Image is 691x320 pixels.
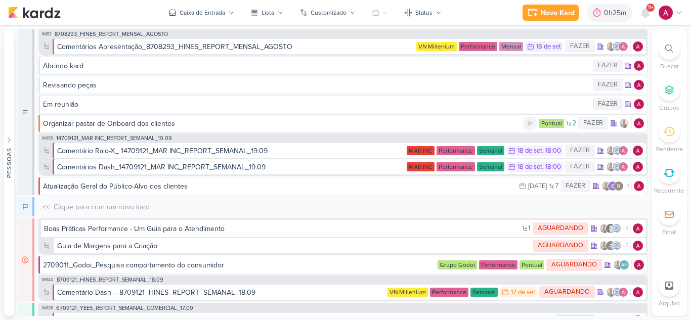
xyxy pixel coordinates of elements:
p: Buscar [660,62,679,71]
span: IM140 [41,277,55,283]
img: Iara Santos [601,181,612,191]
img: Alessandra Gomes [634,99,644,109]
img: Alessandra Gomes [633,223,643,234]
div: Guia de Margens para a Criação [57,241,157,251]
div: FAZER [593,98,623,110]
div: Responsável: Alessandra Gomes [633,223,643,234]
img: Iara Santos [606,41,616,52]
div: 17 de set [511,289,535,296]
div: Colaboradores: Iara Santos [619,118,632,128]
div: Atualização Geral do Público-Alvo dos clientes [43,181,188,192]
div: FAZER [565,145,595,157]
div: FAZER [565,161,595,173]
div: FAZER [593,60,623,72]
div: AGUARDANDO [546,259,602,271]
div: AGUARDANDO [539,286,595,298]
div: , 18:00 [542,148,561,154]
button: Pessoas [4,29,14,316]
span: IM155 [41,135,54,141]
div: MAR INC [407,162,435,171]
div: Colaboradores: Iara Santos, Aline Gimenez Graciano [613,260,632,270]
div: Colaboradores: Iara Santos, Eduardo Quaresma, Rafael Dornelles, Alessandra Gomes [601,181,632,191]
p: Grupos [659,103,679,112]
img: Eduardo Quaresma [608,181,618,191]
img: Alessandra Gomes [633,162,643,172]
img: Nelito Junior [606,241,616,251]
div: 18 de set [517,148,542,154]
div: VN Millenium [387,288,428,297]
img: Alessandra Gomes [634,80,644,90]
div: Ligar relógio [523,116,537,130]
div: Comentários Dash_14709121_MAR INC_REPORT_SEMANAL_19.09 [57,162,266,172]
p: AG [621,263,628,268]
img: Iara Santos [606,162,616,172]
div: Responsável: Alessandra Gomes [633,146,643,156]
div: , 18:00 [542,164,561,170]
img: Alessandra Gomes [634,181,644,191]
span: 1 [528,225,531,232]
div: Novo Kard [541,8,575,18]
div: FAZER [593,79,623,91]
img: Iara Santos [599,223,610,234]
div: Responsável: Alessandra Gomes [634,61,644,71]
div: Em reunião [43,99,591,110]
img: Iara Santos [599,241,610,251]
img: Iara Santos [606,287,616,297]
p: Arquivo [659,299,680,308]
span: 6709121_YEES_REPORT_SEMANAL_COMERCIAL_17.09 [56,305,193,311]
img: Alessandra Gomes [634,260,644,270]
span: IM82 [41,31,53,37]
div: Performance [459,42,497,51]
div: Performance [479,260,517,269]
div: VN Millenium [416,42,457,51]
img: Alessandra Gomes [618,287,628,297]
div: Boas Práticas Performance - Um Guia para o Atendimento [44,223,225,234]
div: AGUARDANDO [533,240,588,252]
div: Performance [437,146,475,155]
div: Responsável: Alessandra Gomes [633,41,643,52]
div: Comentário Dash__8709121_HINES_REPORT_SEMANAL_18.09 [57,287,385,298]
div: Abrindo kard [43,61,83,71]
span: 2 [572,120,576,127]
div: Atualização Geral do Público-Alvo dos clientes [43,181,517,192]
img: kardz.app [8,7,61,19]
p: Pendente [656,145,683,154]
div: Responsável: Alessandra Gomes [634,181,644,191]
span: +5 [622,242,628,250]
img: Iara Santos [619,118,629,128]
img: Alessandra Gomes [633,146,643,156]
div: Comentários Apresentação_8708293_HINES_REPORT_MENSAL_AGOSTO [57,41,414,52]
img: Caroline Traven De Andrade [612,162,622,172]
img: Alessandra Gomes [634,118,644,128]
div: Colaboradores: Iara Santos, Caroline Traven De Andrade, Alessandra Gomes [606,41,631,52]
p: Recorrente [654,186,684,195]
div: Performance [437,162,475,171]
div: Comentários Apresentação_8708293_HINES_REPORT_MENSAL_AGOSTO [57,41,292,52]
span: +3 [622,224,628,233]
img: Alessandra Gomes [618,162,628,172]
img: Alessandra Gomes [659,6,673,20]
div: FAZER [578,117,608,129]
span: 7 [555,182,558,190]
div: Semanal [470,288,498,297]
img: Caroline Traven De Andrade [612,223,622,234]
div: 18 de set [517,164,542,170]
div: Comentário Raio-X_ 14709121_MAR INC_REPORT_SEMANAL_19.09 [57,146,405,156]
img: Alessandra Gomes [633,241,643,251]
div: Organizar pastar de Onboard dos clientes [43,118,175,129]
div: Responsável: Alessandra Gomes [634,118,644,128]
div: FAZENDO [18,197,34,216]
div: Semanal [477,162,504,171]
div: 18 de set [536,43,561,50]
img: Alessandra Gomes [618,41,628,52]
img: Alessandra Gomes [618,146,628,156]
div: Colaboradores: Iara Santos, Caroline Traven De Andrade, Alessandra Gomes [606,162,631,172]
img: Alessandra Gomes [633,287,643,297]
div: Semanal [477,146,504,155]
img: Caroline Traven De Andrade [612,146,622,156]
div: Abrindo kard [43,61,591,71]
span: 9+ [648,4,654,12]
div: Comentários Dash_14709121_MAR INC_REPORT_SEMANAL_19.09 [57,162,405,172]
img: Caroline Traven De Andrade [612,241,622,251]
div: Guia de Margens para a Criação [57,241,531,251]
